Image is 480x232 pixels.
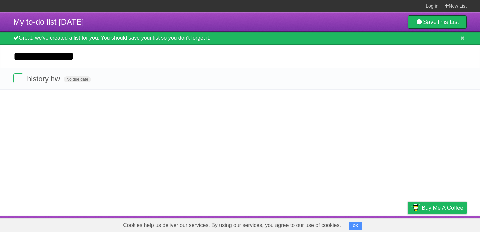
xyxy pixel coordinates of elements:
[425,218,467,230] a: Suggest a feature
[319,218,333,230] a: About
[13,73,23,83] label: Done
[399,218,416,230] a: Privacy
[422,202,463,214] span: Buy me a coffee
[411,202,420,213] img: Buy me a coffee
[341,218,368,230] a: Developers
[349,222,362,230] button: OK
[13,17,84,26] span: My to-do list [DATE]
[27,75,62,83] span: history hw
[64,76,91,82] span: No due date
[376,218,391,230] a: Terms
[408,15,467,29] a: SaveThis List
[408,202,467,214] a: Buy me a coffee
[116,219,348,232] span: Cookies help us deliver our services. By using our services, you agree to our use of cookies.
[437,19,459,25] b: This List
